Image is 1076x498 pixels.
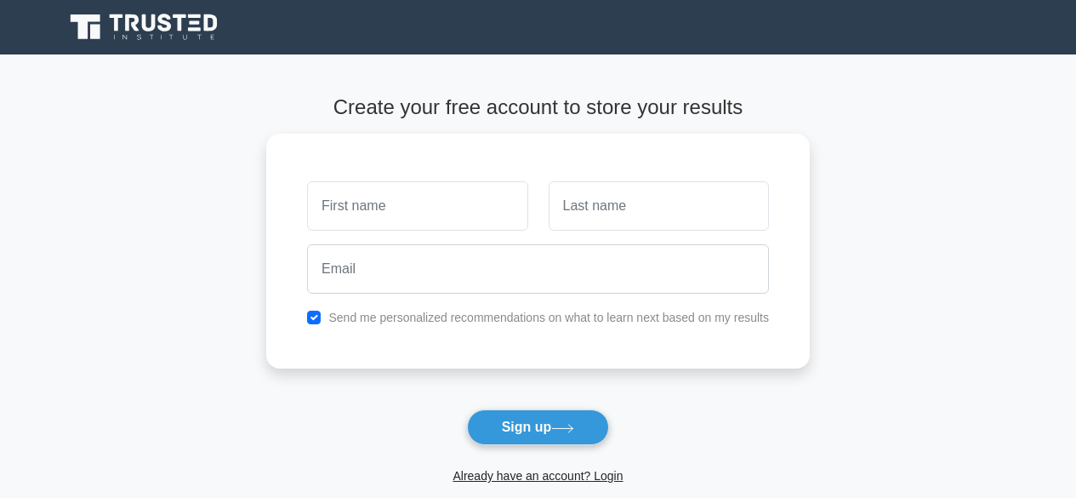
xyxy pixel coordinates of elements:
[266,95,810,120] h4: Create your free account to store your results
[549,181,769,231] input: Last name
[328,311,769,324] label: Send me personalized recommendations on what to learn next based on my results
[467,409,610,445] button: Sign up
[307,244,769,294] input: Email
[453,469,623,483] a: Already have an account? Login
[307,181,527,231] input: First name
